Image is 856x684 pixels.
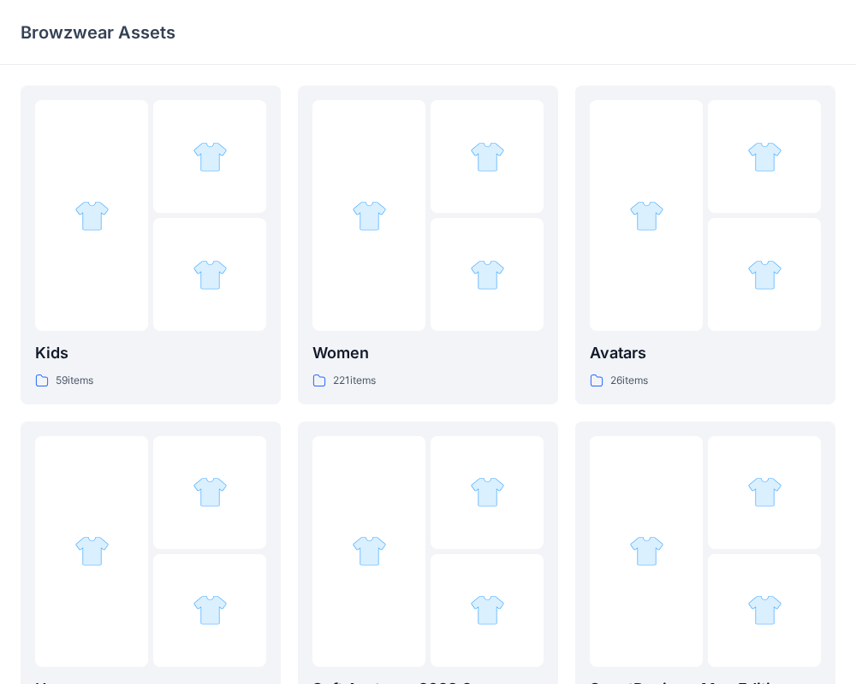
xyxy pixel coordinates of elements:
[610,372,648,390] p: 26 items
[575,85,835,404] a: folder 1folder 2folder 3Avatars26items
[21,21,175,44] p: Browzwear Assets
[193,475,228,510] img: folder 2
[21,85,281,404] a: folder 1folder 2folder 3Kids59items
[193,593,228,628] img: folder 3
[629,534,664,569] img: folder 1
[590,341,821,365] p: Avatars
[74,198,110,233] img: folder 1
[74,534,110,569] img: folder 1
[35,341,266,365] p: Kids
[629,198,664,233] img: folder 1
[352,198,387,233] img: folder 1
[747,593,782,628] img: folder 3
[747,475,782,510] img: folder 2
[470,475,505,510] img: folder 2
[470,139,505,174] img: folder 2
[333,372,376,390] p: 221 items
[470,257,505,292] img: folder 3
[352,534,387,569] img: folder 1
[298,85,558,404] a: folder 1folder 2folder 3Women221items
[56,372,93,390] p: 59 items
[747,257,782,292] img: folder 3
[193,139,228,174] img: folder 2
[470,593,505,628] img: folder 3
[312,341,544,365] p: Women
[747,139,782,174] img: folder 2
[193,257,228,292] img: folder 3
